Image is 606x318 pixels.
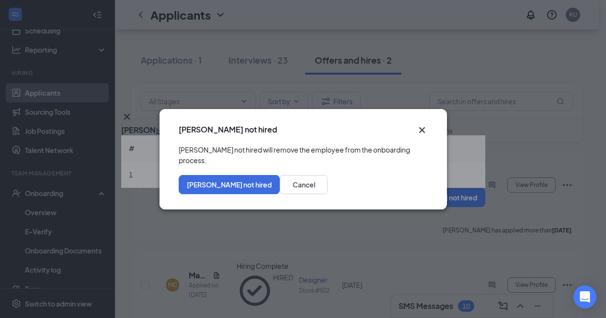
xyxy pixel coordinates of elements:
[280,175,328,194] button: Cancel
[416,124,428,136] button: Close
[179,175,280,194] button: [PERSON_NAME] not hired
[416,124,428,136] svg: Cross
[179,144,428,165] div: [PERSON_NAME] not hired will remove the employee from the onboarding process.
[179,124,277,135] h3: [PERSON_NAME] not hired
[573,285,596,308] div: Open Intercom Messenger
